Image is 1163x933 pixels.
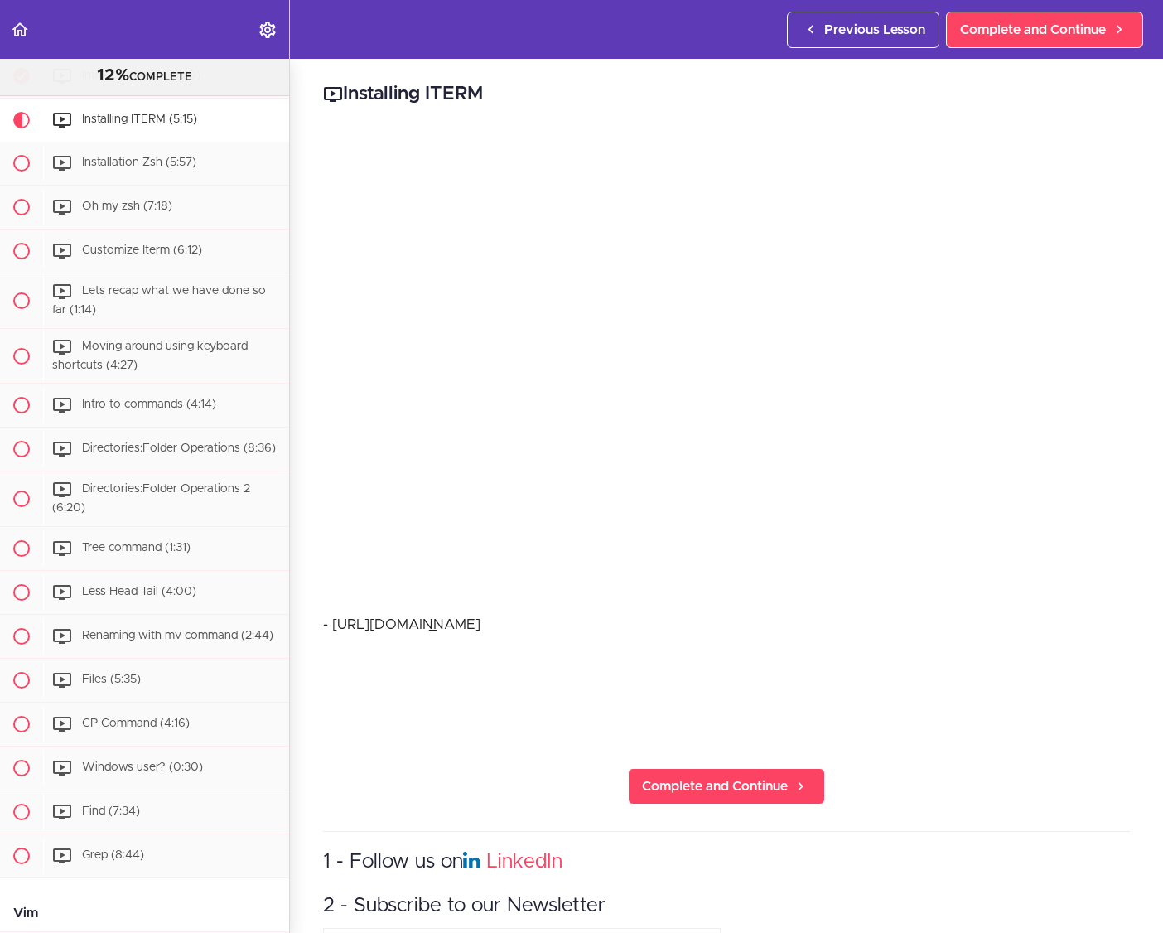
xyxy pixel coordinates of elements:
span: Complete and Continue [960,20,1106,40]
span: CP Command (4:16) [82,718,190,729]
a: Previous Lesson [787,12,939,48]
span: 12% [97,67,129,84]
span: Oh my zsh (7:18) [82,201,172,212]
span: Renaming with mv command (2:44) [82,630,273,641]
span: Complete and Continue [642,776,788,796]
h3: 2 - Subscribe to our Newsletter [323,892,1130,920]
span: Installing ITERM (5:15) [82,114,197,125]
span: Customize Iterm (6:12) [82,244,202,256]
iframe: Video Player [323,133,1130,587]
span: Intro to commands (4:14) [82,399,216,411]
a: Complete and Continue [628,768,825,805]
h3: 1 - Follow us on [323,848,1130,876]
span: Moving around using keyboard shortcuts (4:27) [52,341,248,371]
svg: Back to course curriculum [10,20,30,40]
span: Tree command (1:31) [82,542,191,554]
span: Directories:Folder Operations 2 (6:20) [52,484,250,515]
div: COMPLETE [21,65,268,87]
span: Grep (8:44) [82,849,144,861]
svg: Settings Menu [258,20,277,40]
span: Previous Lesson [824,20,925,40]
span: Installation Zsh (5:57) [82,157,196,168]
span: Windows user? (0:30) [82,761,203,773]
a: LinkedIn [486,852,562,872]
span: Find (7:34) [82,805,140,817]
span: Less Head Tail (4:00) [82,586,196,597]
a: Complete and Continue [946,12,1143,48]
span: Files (5:35) [82,674,141,685]
h2: Installing ITERM [323,80,1130,109]
span: - [URL][DOMAIN_NAME] [323,617,480,631]
span: Directories:Folder Operations (8:36) [82,443,276,455]
span: Lets recap what we have done so far (1:14) [52,285,266,316]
